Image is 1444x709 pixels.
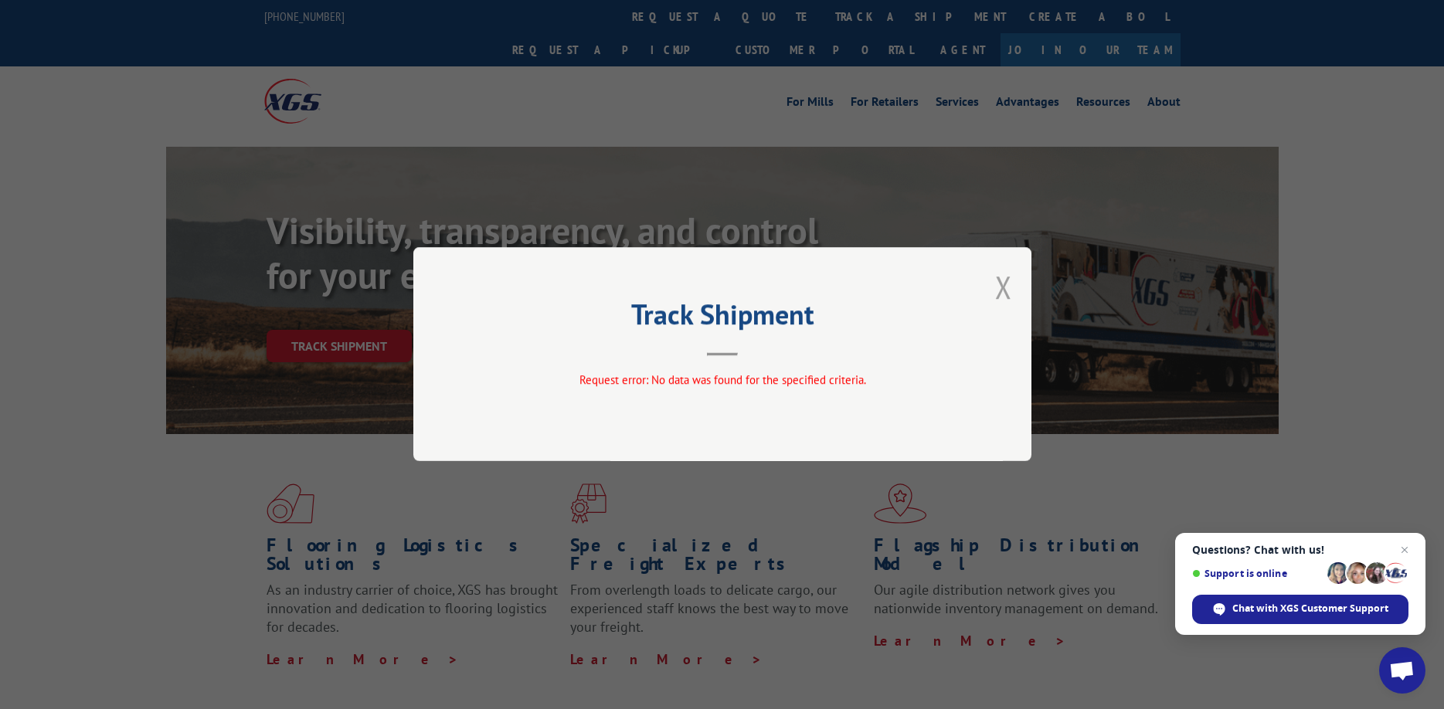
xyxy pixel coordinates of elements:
[995,266,1012,307] button: Close modal
[1395,541,1414,559] span: Close chat
[1232,602,1388,616] span: Chat with XGS Customer Support
[579,373,865,388] span: Request error: No data was found for the specified criteria.
[1192,544,1408,556] span: Questions? Chat with us!
[491,304,954,333] h2: Track Shipment
[1192,568,1322,579] span: Support is online
[1192,595,1408,624] div: Chat with XGS Customer Support
[1379,647,1425,694] div: Open chat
